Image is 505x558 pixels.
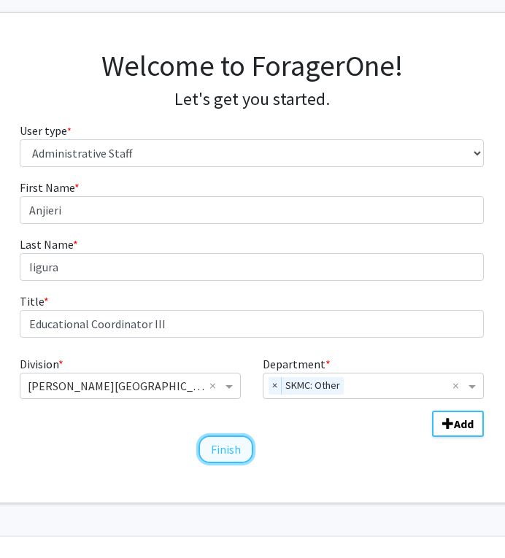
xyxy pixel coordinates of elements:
[269,377,282,395] span: ×
[20,373,241,399] ng-select: Division
[252,355,495,399] div: Department
[263,373,484,399] ng-select: Department
[20,294,44,309] span: Title
[452,377,465,395] span: Clear all
[20,180,74,195] span: First Name
[209,377,222,395] span: Clear all
[198,435,253,463] button: Finish
[9,355,252,399] div: Division
[282,377,344,395] span: SKMC: Other
[20,122,72,139] label: User type
[454,416,474,431] b: Add
[11,492,62,547] iframe: Chat
[20,89,485,110] h4: Let's get you started.
[20,48,485,83] h1: Welcome to ForagerOne!
[20,237,73,252] span: Last Name
[432,411,484,437] button: Add Division/Department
